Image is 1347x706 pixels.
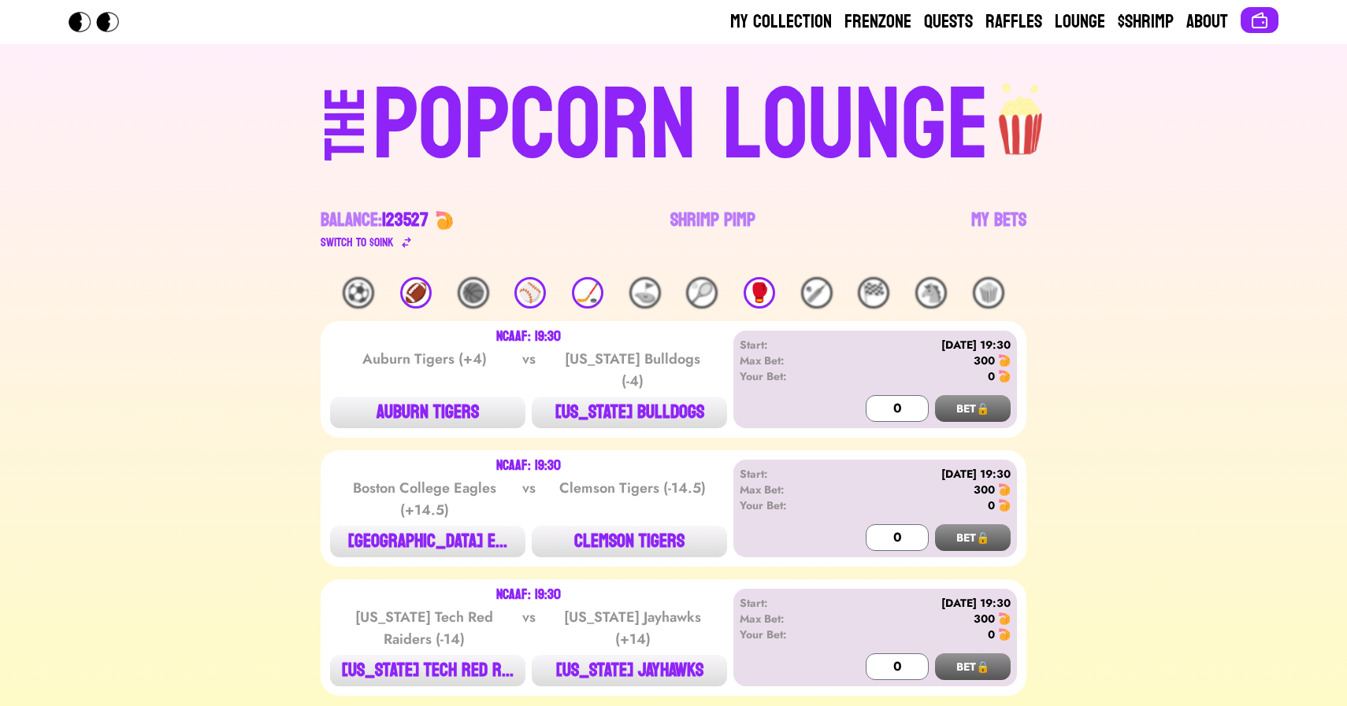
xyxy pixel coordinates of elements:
img: popcorn [989,69,1054,157]
a: THEPOPCORN LOUNGEpopcorn [188,69,1159,176]
img: Connect wallet [1250,11,1269,30]
div: Boston College Eagles (+14.5) [345,477,504,521]
a: About [1186,9,1228,35]
a: $Shrimp [1118,9,1174,35]
img: 🍤 [998,370,1011,383]
img: 🍤 [998,628,1011,641]
div: vs [519,606,539,650]
img: 🍤 [998,483,1011,496]
div: 0 [988,627,995,642]
div: 300 [974,482,995,497]
div: ⚾️ [514,277,546,309]
div: 🏈 [400,277,432,309]
div: [DATE] 19:30 [830,337,1011,353]
div: [US_STATE] Bulldogs (-4) [553,348,712,392]
button: [US_STATE] BULLDOGS [532,397,727,428]
div: 🏀 [458,277,489,309]
div: [US_STATE] Tech Red Raiders (-14) [345,606,504,650]
div: NCAAF: 19:30 [496,460,561,472]
div: 🏒 [572,277,603,309]
button: BET🔒 [935,524,1011,551]
div: [DATE] 19:30 [830,595,1011,611]
img: 🍤 [998,499,1011,512]
a: Lounge [1055,9,1105,35]
div: 🐴 [915,277,947,309]
button: AUBURN TIGERS [330,397,525,428]
div: Your Bet: [740,627,830,642]
div: 🥊 [744,277,775,309]
div: 🎾 [686,277,718,309]
div: Start: [740,337,830,353]
a: Raffles [985,9,1042,35]
div: 0 [988,368,995,384]
div: 0 [988,497,995,513]
button: BET🔒 [935,653,1011,680]
div: ⛳️ [629,277,661,309]
a: Shrimp Pimp [670,208,755,252]
div: Your Bet: [740,368,830,384]
div: vs [519,477,539,521]
a: My Bets [971,208,1026,252]
img: 🍤 [998,354,1011,367]
a: Quests [924,9,973,35]
div: NCAAF: 19:30 [496,331,561,343]
span: 123527 [382,203,429,237]
div: Start: [740,595,830,611]
div: Max Bet: [740,353,830,368]
div: Auburn Tigers (+4) [345,348,504,392]
button: [US_STATE] TECH RED R... [330,655,525,686]
div: Switch to $ OINK [321,233,394,252]
div: 🏁 [858,277,889,309]
div: Clemson Tigers (-14.5) [553,477,712,521]
div: [DATE] 19:30 [830,466,1011,482]
div: Max Bet: [740,611,830,627]
a: My Collection [730,9,832,35]
div: Max Bet: [740,482,830,497]
img: 🍤 [998,612,1011,625]
div: Start: [740,466,830,482]
div: NCAAF: 19:30 [496,589,561,601]
div: 🍿 [973,277,1004,309]
button: [GEOGRAPHIC_DATA] E... [330,526,525,557]
img: Popcorn [69,12,132,32]
a: Frenzone [844,9,911,35]
div: Balance: [321,208,429,233]
div: vs [519,348,539,392]
div: Your Bet: [740,497,830,513]
div: [US_STATE] Jayhawks (+14) [553,606,712,650]
button: CLEMSON TIGERS [532,526,727,557]
div: 300 [974,611,995,627]
div: ⚽️ [343,277,374,309]
div: THE [317,87,374,192]
button: [US_STATE] JAYHAWKS [532,655,727,686]
button: BET🔒 [935,395,1011,422]
img: 🍤 [435,211,454,230]
div: 300 [974,353,995,368]
div: 🏏 [801,277,833,309]
div: POPCORN LOUNGE [373,76,989,176]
